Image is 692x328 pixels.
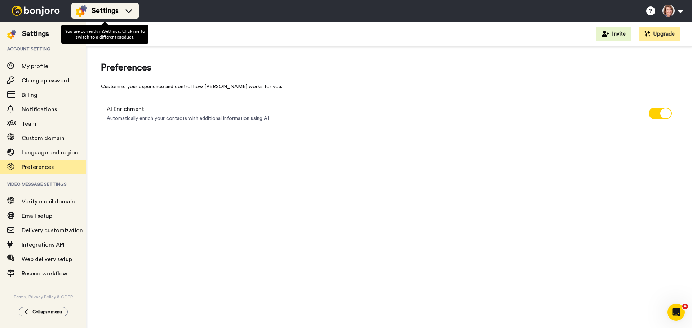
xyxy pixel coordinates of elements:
[107,105,269,113] span: AI Enrichment
[22,242,65,248] span: Integrations API
[22,121,36,127] span: Team
[107,115,269,122] span: Automatically enrich your contacts with additional information using AI
[7,30,16,39] img: settings-colored.svg
[101,61,678,75] span: Preferences
[22,271,67,277] span: Resend workflow
[596,27,631,41] button: Invite
[22,63,48,69] span: My profile
[667,304,685,321] iframe: Intercom live chat
[22,256,72,262] span: Web delivery setup
[22,135,65,141] span: Custom domain
[22,150,78,156] span: Language and region
[101,83,678,90] div: Customize your experience and control how [PERSON_NAME] works for you.
[22,228,83,233] span: Delivery customization
[639,27,680,41] button: Upgrade
[22,29,49,39] div: Settings
[22,164,54,170] span: Preferences
[19,307,68,316] button: Collapse menu
[22,199,75,205] span: Verify email domain
[682,304,688,309] span: 4
[22,213,52,219] span: Email setup
[22,78,70,84] span: Change password
[32,309,62,315] span: Collapse menu
[92,6,119,16] span: Settings
[22,92,37,98] span: Billing
[65,29,145,39] span: You are currently in Settings . Click me to switch to a different product.
[22,107,57,112] span: Notifications
[9,6,63,16] img: bj-logo-header-white.svg
[76,5,87,17] img: settings-colored.svg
